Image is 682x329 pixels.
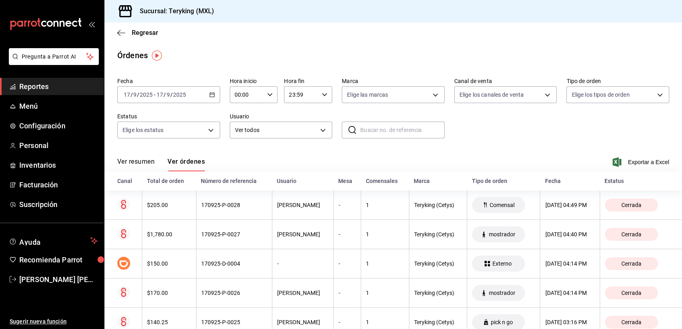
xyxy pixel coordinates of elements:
a: Pregunta a Parrot AI [6,58,99,67]
div: $205.00 [147,202,191,208]
div: 170925-P-0027 [201,231,267,238]
span: Reportes [19,81,98,92]
label: Marca [342,78,445,84]
label: Usuario [230,114,333,119]
span: Comensal [486,202,517,208]
input: Buscar no. de referencia [360,122,445,138]
span: Cerrada [618,202,645,208]
span: Cerrada [618,319,645,325]
span: / [170,91,173,98]
input: -- [166,91,170,98]
span: Ver todos [235,126,318,134]
img: Tooltip marker [152,51,162,61]
div: 1 [366,319,404,325]
div: $140.25 [147,319,191,325]
div: - [277,260,329,267]
div: Tipo de orden [472,178,535,184]
span: Menú [19,101,98,112]
span: Elige los canales de venta [459,91,524,99]
label: Hora fin [284,78,332,84]
h3: Sucursal: Teryking (MXL) [133,6,214,16]
div: 1 [366,202,404,208]
div: - [339,260,356,267]
span: Personal [19,140,98,151]
div: Fecha [545,178,595,184]
div: 170925-P-0026 [201,290,267,296]
span: Suscripción [19,199,98,210]
div: Teryking (Cetys) [414,319,462,325]
label: Tipo de orden [566,78,669,84]
span: Inventarios [19,160,98,171]
div: navigation tabs [117,158,205,171]
span: / [137,91,139,98]
div: 170925-D-0004 [201,260,267,267]
div: - [339,202,356,208]
span: Cerrada [618,231,645,238]
div: - [339,231,356,238]
div: Órdenes [117,49,148,61]
div: 1 [366,260,404,267]
span: mostrador [485,231,518,238]
span: Ayuda [19,236,87,246]
label: Hora inicio [230,78,278,84]
input: -- [123,91,131,98]
input: -- [133,91,137,98]
input: ---- [139,91,153,98]
div: $170.00 [147,290,191,296]
div: [DATE] 04:49 PM [545,202,594,208]
div: [PERSON_NAME] [277,290,329,296]
div: [PERSON_NAME] [277,319,329,325]
button: Pregunta a Parrot AI [9,48,99,65]
div: [DATE] 03:16 PM [545,319,594,325]
span: Externo [489,260,515,267]
span: pick n go [488,319,516,325]
div: Mesa [338,178,356,184]
span: Configuración [19,120,98,131]
div: 1 [366,231,404,238]
input: -- [156,91,163,98]
div: Usuario [277,178,329,184]
input: ---- [173,91,186,98]
span: Facturación [19,179,98,190]
div: [DATE] 04:14 PM [545,260,594,267]
button: open_drawer_menu [88,21,95,27]
span: Elige las marcas [347,91,388,99]
div: 1 [366,290,404,296]
div: [DATE] 04:40 PM [545,231,594,238]
label: Estatus [117,114,220,119]
span: mostrador [485,290,518,296]
label: Canal de venta [454,78,557,84]
span: - [154,91,155,98]
div: [PERSON_NAME] [277,202,329,208]
span: Sugerir nueva función [10,317,98,326]
div: Teryking (Cetys) [414,231,462,238]
span: Regresar [132,29,158,37]
div: Comensales [366,178,404,184]
label: Fecha [117,78,220,84]
span: [PERSON_NAME] [PERSON_NAME] [19,274,98,285]
span: Cerrada [618,290,645,296]
span: / [163,91,166,98]
div: - [339,319,356,325]
div: Marca [414,178,462,184]
div: Teryking (Cetys) [414,202,462,208]
span: Recomienda Parrot [19,254,98,265]
button: Exportar a Excel [614,157,669,167]
div: $1,780.00 [147,231,191,238]
div: Estatus [604,178,669,184]
div: $150.00 [147,260,191,267]
button: Ver resumen [117,158,155,171]
div: 170925-P-0028 [201,202,267,208]
div: [DATE] 04:14 PM [545,290,594,296]
span: Pregunta a Parrot AI [22,53,86,61]
span: Elige los tipos de orden [572,91,629,99]
span: Elige los estatus [123,126,163,134]
div: Total de orden [147,178,191,184]
div: - [339,290,356,296]
div: [PERSON_NAME] [277,231,329,238]
div: Teryking (Cetys) [414,260,462,267]
div: Número de referencia [201,178,267,184]
span: / [131,91,133,98]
